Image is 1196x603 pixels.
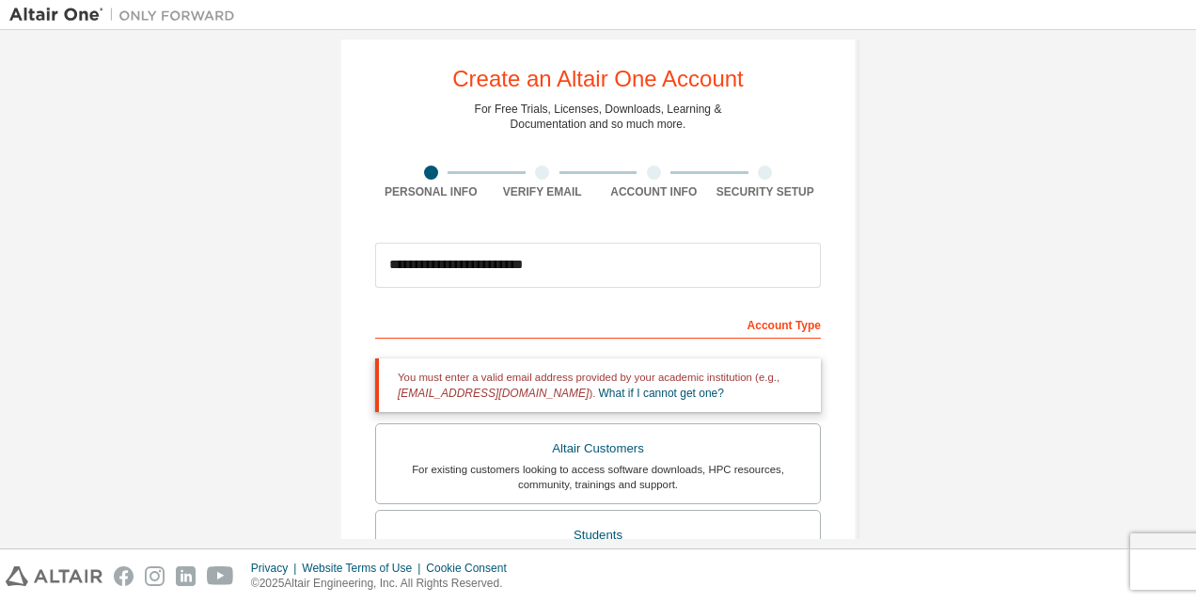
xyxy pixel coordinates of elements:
[9,6,244,24] img: Altair One
[398,387,589,400] span: [EMAIL_ADDRESS][DOMAIN_NAME]
[251,576,518,592] p: © 2025 Altair Engineering, Inc. All Rights Reserved.
[251,561,302,576] div: Privacy
[452,68,744,90] div: Create an Altair One Account
[375,184,487,199] div: Personal Info
[598,184,710,199] div: Account Info
[6,566,102,586] img: altair_logo.svg
[114,566,134,586] img: facebook.svg
[207,566,234,586] img: youtube.svg
[599,387,724,400] a: What if I cannot get one?
[387,522,809,548] div: Students
[487,184,599,199] div: Verify Email
[710,184,822,199] div: Security Setup
[145,566,165,586] img: instagram.svg
[302,561,426,576] div: Website Terms of Use
[375,358,821,412] div: You must enter a valid email address provided by your academic institution (e.g., ).
[387,462,809,492] div: For existing customers looking to access software downloads, HPC resources, community, trainings ...
[475,102,722,132] div: For Free Trials, Licenses, Downloads, Learning & Documentation and so much more.
[375,309,821,339] div: Account Type
[387,436,809,462] div: Altair Customers
[176,566,196,586] img: linkedin.svg
[426,561,517,576] div: Cookie Consent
